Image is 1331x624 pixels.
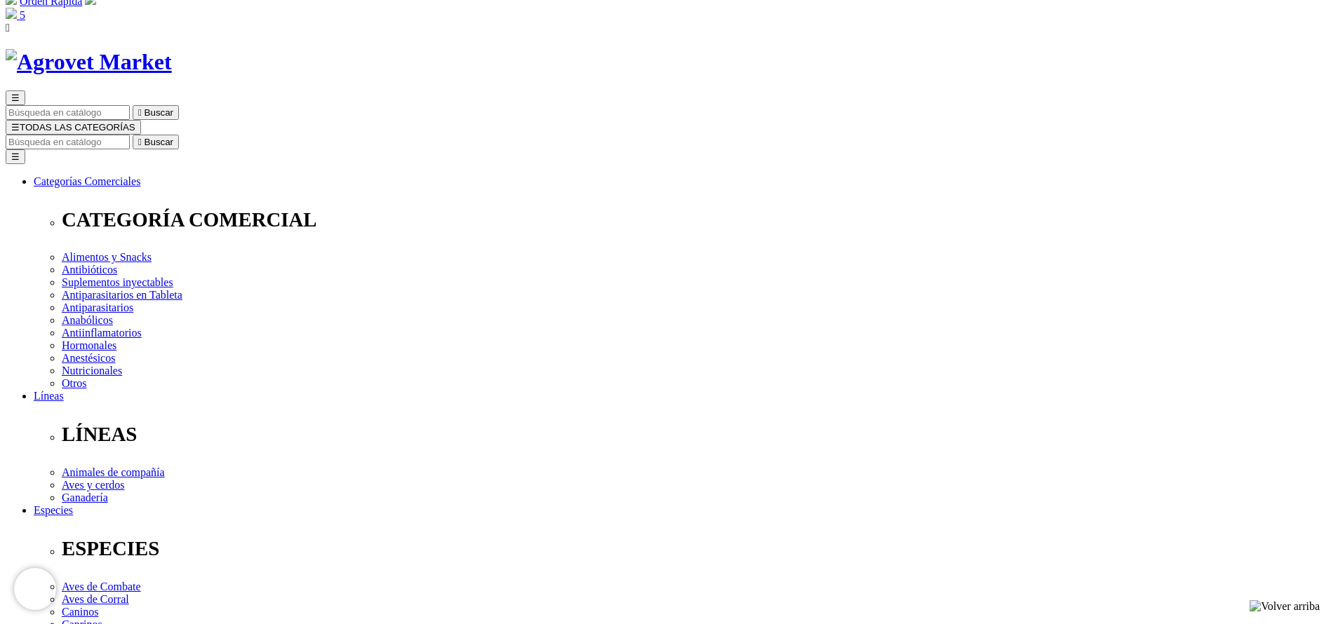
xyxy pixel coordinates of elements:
a: Nutricionales [62,365,122,377]
a: Antiinflamatorios [62,327,142,339]
button: ☰ [6,149,25,164]
span: ☰ [11,122,20,133]
a: Aves y cerdos [62,479,124,491]
img: Volver arriba [1250,600,1320,613]
button: ☰ [6,90,25,105]
a: Aves de Corral [62,593,129,605]
i:  [138,107,142,118]
a: Alimentos y Snacks [62,251,152,263]
iframe: Brevo live chat [14,568,56,610]
p: ESPECIES [62,537,1325,560]
span: 5 [20,9,25,21]
p: CATEGORÍA COMERCIAL [62,208,1325,231]
a: Caninos [62,606,98,618]
a: Hormonales [62,339,116,351]
a: Antiparasitarios en Tableta [62,289,182,301]
p: LÍNEAS [62,423,1325,446]
a: Antiparasitarios [62,301,133,313]
button: ☰TODAS LAS CATEGORÍAS [6,120,141,135]
a: Animales de compañía [62,466,165,478]
span: ☰ [11,93,20,103]
a: Especies [34,504,73,516]
a: Ganadería [62,491,108,503]
img: Agrovet Market [6,49,172,75]
a: Categorías Comerciales [34,175,140,187]
i:  [6,22,10,34]
a: Líneas [34,390,64,402]
span: Buscar [145,137,173,147]
span: Buscar [145,107,173,118]
a: Antibióticos [62,264,117,276]
input: Buscar [6,105,130,120]
a: Aves de Combate [62,581,141,592]
a: Suplementos inyectables [62,276,173,288]
a: Anabólicos [62,314,113,326]
button:  Buscar [133,105,179,120]
button:  Buscar [133,135,179,149]
a: 5 [6,9,25,21]
input: Buscar [6,135,130,149]
i:  [138,137,142,147]
img: shopping-bag.svg [6,8,17,19]
a: Anestésicos [62,352,115,364]
a: Otros [62,377,87,389]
